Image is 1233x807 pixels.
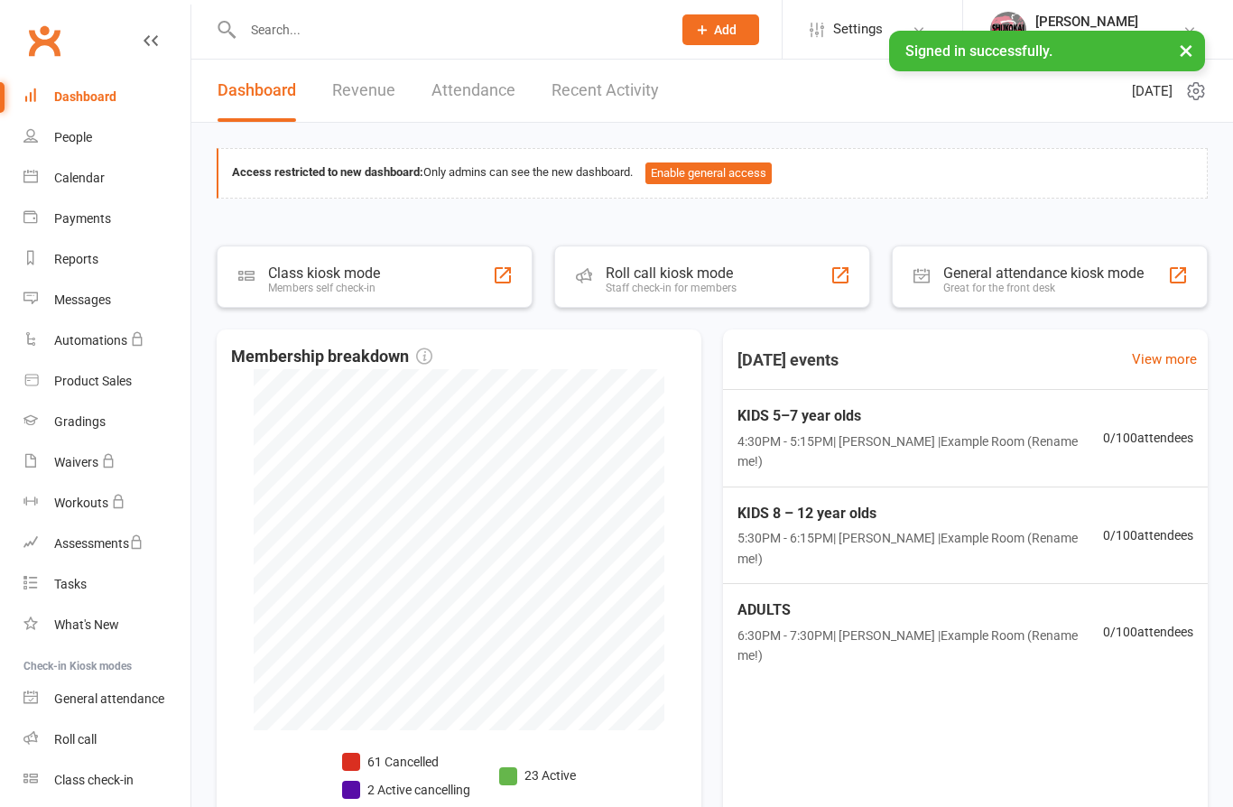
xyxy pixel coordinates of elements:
span: 0 / 100 attendees [1103,525,1193,545]
span: ADULTS [737,598,1103,622]
h3: [DATE] events [723,344,853,376]
span: KIDS 5–7 year olds [737,404,1103,428]
span: Membership breakdown [231,344,432,370]
div: Workouts [54,496,108,510]
div: Gradings [54,414,106,429]
div: Payments [54,211,111,226]
span: Add [714,23,737,37]
li: 23 Active [499,765,576,785]
div: Reports [54,252,98,266]
div: Tasks [54,577,87,591]
a: Tasks [23,564,190,605]
span: Settings [833,9,883,50]
div: Calendar [54,171,105,185]
a: Payments [23,199,190,239]
div: Automations [54,333,127,348]
button: Enable general access [645,162,772,184]
span: 5:30PM - 6:15PM | [PERSON_NAME] | Example Room (Rename me!) [737,528,1103,569]
a: Class kiosk mode [23,760,190,801]
li: 61 Cancelled [342,752,470,772]
li: 2 Active cancelling [342,780,470,800]
a: Revenue [332,60,395,122]
a: Gradings [23,402,190,442]
span: 4:30PM - 5:15PM | [PERSON_NAME] | Example Room (Rename me!) [737,431,1103,472]
a: Product Sales [23,361,190,402]
div: Product Sales [54,374,132,388]
a: Workouts [23,483,190,524]
span: 6:30PM - 7:30PM | [PERSON_NAME] | Example Room (Rename me!) [737,626,1103,666]
a: General attendance kiosk mode [23,679,190,719]
div: Waivers [54,455,98,469]
a: Automations [23,320,190,361]
div: General attendance kiosk mode [943,264,1144,282]
div: [PERSON_NAME] [1035,14,1171,30]
a: Dashboard [218,60,296,122]
div: Great for the front desk [943,282,1144,294]
div: People [54,130,92,144]
span: [DATE] [1132,80,1173,102]
a: Waivers [23,442,190,483]
div: Messages [54,292,111,307]
div: Only admins can see the new dashboard. [232,162,1193,184]
div: Assessments [54,536,144,551]
a: Recent Activity [552,60,659,122]
div: Members self check-in [268,282,380,294]
span: KIDS 8 – 12 year olds [737,502,1103,525]
div: Class check-in [54,773,134,787]
a: Clubworx [22,18,67,63]
a: Messages [23,280,190,320]
a: Calendar [23,158,190,199]
a: People [23,117,190,158]
button: × [1170,31,1202,70]
a: Assessments [23,524,190,564]
a: Dashboard [23,77,190,117]
button: Add [682,14,759,45]
a: Roll call [23,719,190,760]
a: What's New [23,605,190,645]
strong: Access restricted to new dashboard: [232,165,423,179]
input: Search... [237,17,659,42]
div: Class kiosk mode [268,264,380,282]
span: 0 / 100 attendees [1103,622,1193,642]
div: Dashboard [54,89,116,104]
div: General attendance [54,691,164,706]
div: Staff check-in for members [606,282,737,294]
span: 0 / 100 attendees [1103,428,1193,448]
div: Roll call kiosk mode [606,264,737,282]
img: thumb_image1695931792.png [990,12,1026,48]
span: Signed in successfully. [905,42,1052,60]
div: What's New [54,617,119,632]
div: Roll call [54,732,97,747]
div: Tenafly Shukokai Karate [1035,30,1171,46]
a: Reports [23,239,190,280]
a: Attendance [431,60,515,122]
a: View more [1132,348,1197,370]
